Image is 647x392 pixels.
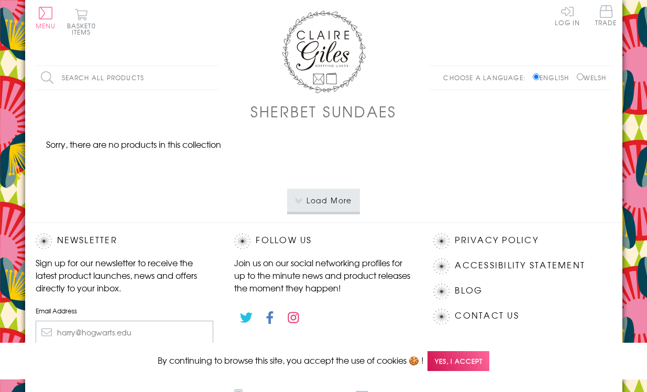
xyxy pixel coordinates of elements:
[455,258,585,273] a: Accessibility Statement
[455,284,482,298] a: Blog
[555,5,580,26] a: Log In
[36,66,219,90] input: Search all products
[250,101,397,122] h1: Sherbet Sundaes
[282,10,366,93] img: Claire Giles Greetings Cards
[67,8,96,35] button: Basket0 items
[72,21,96,37] span: 0 items
[36,7,56,29] button: Menu
[443,73,531,82] p: Choose a language:
[234,256,412,294] p: Join us on our social networking profiles for up to the minute news and product releases the mome...
[577,73,607,82] label: Welsh
[427,351,489,372] span: Yes, I accept
[533,73,540,80] input: English
[287,189,360,212] button: Load More
[36,306,214,315] label: Email Address
[533,73,574,82] label: English
[209,66,219,90] input: Search
[36,21,56,30] span: Menu
[595,5,617,28] a: Trade
[455,309,519,323] a: Contact Us
[36,256,214,294] p: Sign up for our newsletter to receive the latest product launches, news and offers directly to yo...
[36,321,214,344] input: harry@hogwarts.edu
[36,138,232,150] p: Sorry, there are no products in this collection
[234,233,412,249] h2: Follow Us
[455,233,538,247] a: Privacy Policy
[595,5,617,26] span: Trade
[36,233,214,249] h2: Newsletter
[577,73,584,80] input: Welsh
